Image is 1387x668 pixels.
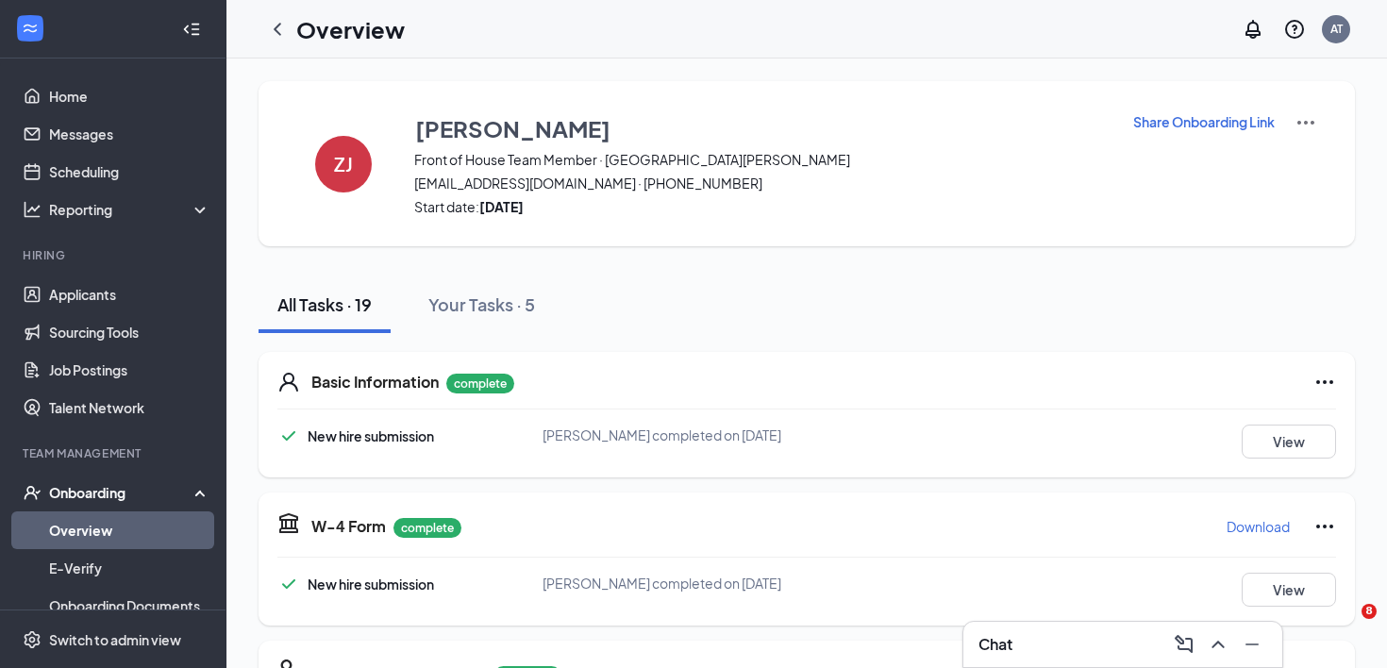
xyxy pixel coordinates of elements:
[277,511,300,534] svg: TaxGovernmentIcon
[277,425,300,447] svg: Checkmark
[23,445,207,461] div: Team Management
[1132,111,1276,132] button: Share Onboarding Link
[1226,511,1291,542] button: Download
[1169,629,1199,660] button: ComposeMessage
[1362,604,1377,619] span: 8
[49,549,210,587] a: E-Verify
[1313,371,1336,393] svg: Ellipses
[1227,517,1290,536] p: Download
[23,483,42,502] svg: UserCheck
[1295,111,1317,134] img: More Actions
[1242,18,1264,41] svg: Notifications
[49,511,210,549] a: Overview
[414,197,1109,216] span: Start date:
[308,427,434,444] span: New hire submission
[414,174,1109,192] span: [EMAIL_ADDRESS][DOMAIN_NAME] · [PHONE_NUMBER]
[49,200,211,219] div: Reporting
[49,276,210,313] a: Applicants
[49,115,210,153] a: Messages
[308,576,434,593] span: New hire submission
[1237,629,1267,660] button: Minimize
[1203,629,1233,660] button: ChevronUp
[1242,425,1336,459] button: View
[1242,573,1336,607] button: View
[277,292,372,316] div: All Tasks · 19
[334,158,353,171] h4: ZJ
[49,153,210,191] a: Scheduling
[21,19,40,38] svg: WorkstreamLogo
[1330,21,1343,37] div: AT
[978,634,1012,655] h3: Chat
[1283,18,1306,41] svg: QuestionInfo
[49,630,181,649] div: Switch to admin view
[393,518,461,538] p: complete
[277,371,300,393] svg: User
[266,18,289,41] svg: ChevronLeft
[49,483,194,502] div: Onboarding
[23,630,42,649] svg: Settings
[1241,633,1263,656] svg: Minimize
[311,516,386,537] h5: W-4 Form
[49,389,210,426] a: Talent Network
[414,150,1109,169] span: Front of House Team Member · [GEOGRAPHIC_DATA][PERSON_NAME]
[182,20,201,39] svg: Collapse
[1313,515,1336,538] svg: Ellipses
[23,200,42,219] svg: Analysis
[49,587,210,625] a: Onboarding Documents
[296,111,391,216] button: ZJ
[446,374,514,393] p: complete
[428,292,535,316] div: Your Tasks · 5
[296,13,405,45] h1: Overview
[49,77,210,115] a: Home
[543,575,781,592] span: [PERSON_NAME] completed on [DATE]
[414,111,1109,145] button: [PERSON_NAME]
[277,573,300,595] svg: Checkmark
[479,198,524,215] strong: [DATE]
[1207,633,1229,656] svg: ChevronUp
[415,112,610,144] h3: [PERSON_NAME]
[23,247,207,263] div: Hiring
[1133,112,1275,131] p: Share Onboarding Link
[311,372,439,392] h5: Basic Information
[49,313,210,351] a: Sourcing Tools
[49,351,210,389] a: Job Postings
[543,426,781,443] span: [PERSON_NAME] completed on [DATE]
[1173,633,1195,656] svg: ComposeMessage
[1323,604,1368,649] iframe: Intercom live chat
